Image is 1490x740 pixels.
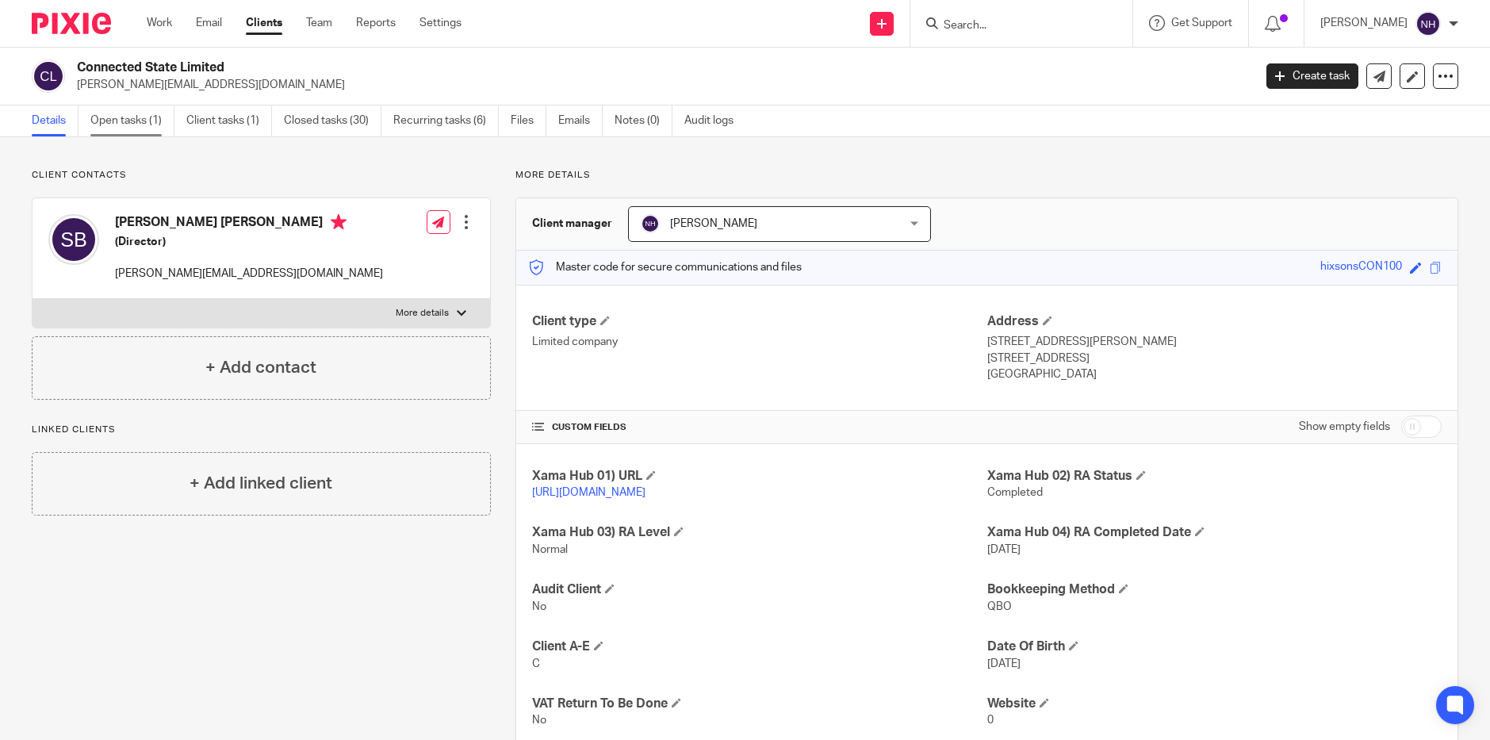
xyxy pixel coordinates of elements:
[115,266,383,282] p: [PERSON_NAME][EMAIL_ADDRESS][DOMAIN_NAME]
[396,307,449,320] p: More details
[77,59,1009,76] h2: Connected State Limited
[32,169,491,182] p: Client contacts
[528,259,802,275] p: Master code for secure communications and files
[393,105,499,136] a: Recurring tasks (6)
[987,366,1442,382] p: [GEOGRAPHIC_DATA]
[147,15,172,31] a: Work
[987,544,1021,555] span: [DATE]
[190,471,332,496] h4: + Add linked client
[511,105,546,136] a: Files
[32,105,79,136] a: Details
[532,544,568,555] span: Normal
[987,313,1442,330] h4: Address
[532,487,645,498] a: [URL][DOMAIN_NAME]
[196,15,222,31] a: Email
[532,658,540,669] span: C
[48,214,99,265] img: svg%3E
[32,59,65,93] img: svg%3E
[532,601,546,612] span: No
[419,15,462,31] a: Settings
[987,638,1442,655] h4: Date Of Birth
[987,351,1442,366] p: [STREET_ADDRESS]
[246,15,282,31] a: Clients
[1299,419,1390,435] label: Show empty fields
[331,214,347,230] i: Primary
[532,216,612,232] h3: Client manager
[532,313,986,330] h4: Client type
[1415,11,1441,36] img: svg%3E
[987,334,1442,350] p: [STREET_ADDRESS][PERSON_NAME]
[532,715,546,726] span: No
[1320,259,1402,277] div: hixsonsCON100
[32,424,491,436] p: Linked clients
[532,696,986,712] h4: VAT Return To Be Done
[558,105,603,136] a: Emails
[987,487,1043,498] span: Completed
[1266,63,1358,89] a: Create task
[615,105,672,136] a: Notes (0)
[306,15,332,31] a: Team
[115,234,383,250] h5: (Director)
[670,218,757,229] span: [PERSON_NAME]
[987,468,1442,485] h4: Xama Hub 02) RA Status
[987,581,1442,598] h4: Bookkeeping Method
[1171,17,1232,29] span: Get Support
[205,355,316,380] h4: + Add contact
[515,169,1458,182] p: More details
[32,13,111,34] img: Pixie
[1320,15,1408,31] p: [PERSON_NAME]
[356,15,396,31] a: Reports
[987,696,1442,712] h4: Website
[532,421,986,434] h4: CUSTOM FIELDS
[532,638,986,655] h4: Client A-E
[532,468,986,485] h4: Xama Hub 01) URL
[186,105,272,136] a: Client tasks (1)
[115,214,383,234] h4: [PERSON_NAME] [PERSON_NAME]
[77,77,1243,93] p: [PERSON_NAME][EMAIL_ADDRESS][DOMAIN_NAME]
[987,601,1012,612] span: QBO
[942,19,1085,33] input: Search
[987,524,1442,541] h4: Xama Hub 04) RA Completed Date
[532,334,986,350] p: Limited company
[90,105,174,136] a: Open tasks (1)
[684,105,745,136] a: Audit logs
[532,581,986,598] h4: Audit Client
[987,658,1021,669] span: [DATE]
[641,214,660,233] img: svg%3E
[532,524,986,541] h4: Xama Hub 03) RA Level
[987,715,994,726] span: 0
[284,105,381,136] a: Closed tasks (30)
